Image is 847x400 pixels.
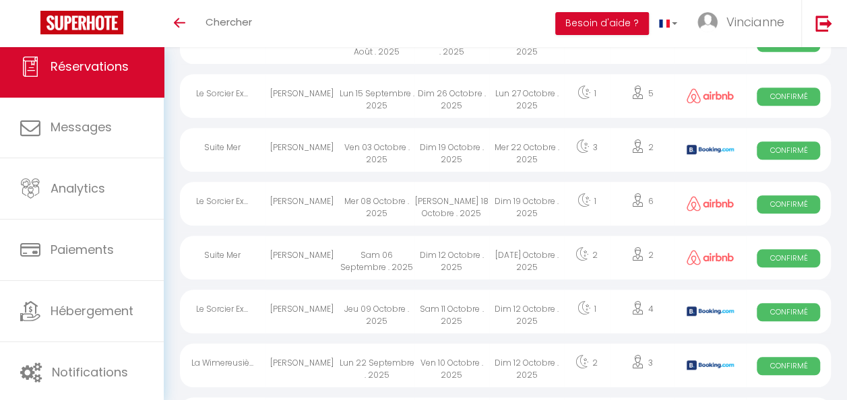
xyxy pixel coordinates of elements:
[40,11,123,34] img: Super Booking
[815,15,832,32] img: logout
[51,302,133,319] span: Hébergement
[726,13,784,30] span: Vincianne
[51,241,114,258] span: Paiements
[51,119,112,135] span: Messages
[51,180,105,197] span: Analytics
[206,15,252,29] span: Chercher
[51,58,129,75] span: Réservations
[52,364,128,380] span: Notifications
[697,12,718,32] img: ...
[555,12,649,35] button: Besoin d'aide ?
